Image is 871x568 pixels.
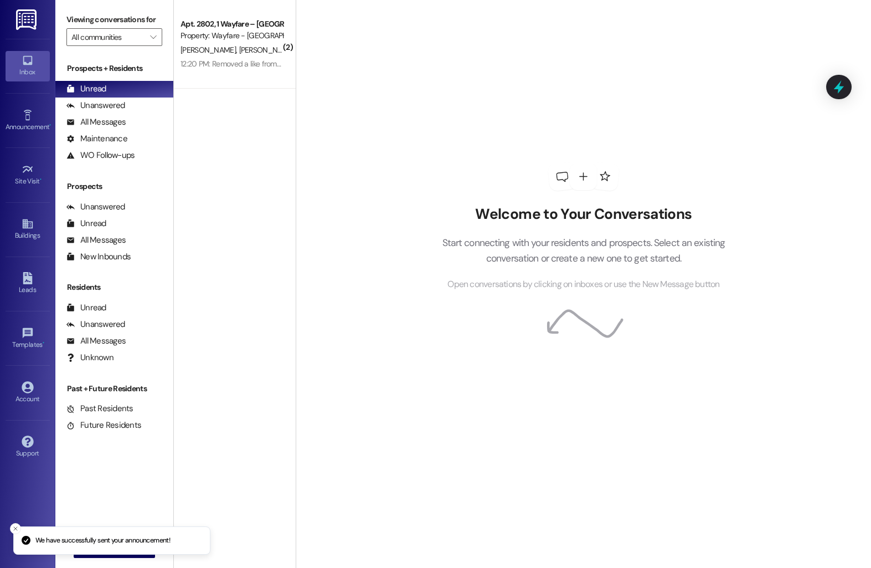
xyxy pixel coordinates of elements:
a: Templates • [6,324,50,354]
div: Residents [55,282,173,293]
h2: Welcome to Your Conversations [425,206,742,223]
div: Past + Future Residents [55,383,173,395]
span: • [49,121,51,129]
a: Buildings [6,214,50,244]
p: We have successfully sent your announcement! [35,536,170,546]
div: Unanswered [66,201,125,213]
span: • [40,176,42,183]
label: Viewing conversations for [66,11,162,28]
a: Account [6,378,50,408]
p: Start connecting with your residents and prospects. Select an existing conversation or create a n... [425,235,742,267]
img: ResiDesk Logo [16,9,39,30]
div: New Inbounds [66,251,131,263]
input: All communities [71,28,145,46]
a: Support [6,432,50,462]
span: [PERSON_NAME] [181,45,239,55]
div: Unknown [66,352,114,364]
span: [PERSON_NAME] [239,45,294,55]
div: All Messages [66,335,126,347]
a: Inbox [6,51,50,81]
div: Unread [66,302,106,314]
a: Site Visit • [6,160,50,190]
div: Unread [66,218,106,229]
span: Open conversations by clicking on inboxes or use the New Message button [447,278,719,291]
div: Past Residents [66,403,133,415]
button: Close toast [10,523,21,534]
i:  [150,33,156,42]
span: • [43,339,44,347]
div: Apt. 2802, 1 Wayfare – [GEOGRAPHIC_DATA] [181,18,283,30]
div: Future Residents [66,419,141,431]
div: WO Follow-ups [66,150,135,161]
div: Prospects + Residents [55,63,173,74]
div: All Messages [66,234,126,246]
a: Leads [6,269,50,299]
div: Prospects [55,181,173,192]
div: All Messages [66,116,126,128]
div: Unanswered [66,100,125,111]
div: Property: Wayfare - [GEOGRAPHIC_DATA] [181,30,283,42]
div: Maintenance [66,133,127,145]
div: Unread [66,83,106,95]
div: Unanswered [66,319,125,330]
